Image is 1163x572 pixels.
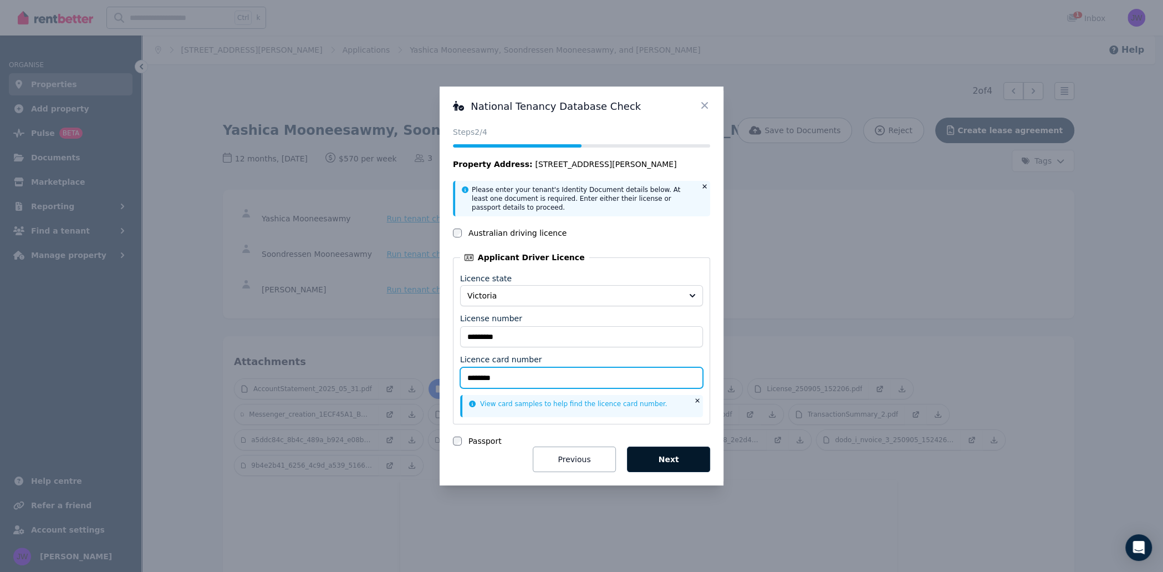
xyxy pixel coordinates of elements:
[453,126,710,138] p: Steps 2 /4
[533,447,616,472] button: Previous
[627,447,710,472] button: Next
[468,227,567,239] label: Australian driving licence
[1125,534,1152,561] div: Open Intercom Messenger
[468,436,502,447] label: Passport
[453,160,532,169] span: Property Address:
[460,274,512,283] label: Licence state
[460,354,542,365] label: Licence card number
[469,400,667,408] a: View card samples to help find the licence card number.
[472,185,695,212] p: Please enter your tenant's Identity Document details below. At least one document is required. En...
[460,252,589,263] legend: Applicant Driver Licence
[453,100,710,113] h3: National Tenancy Database Check
[460,285,703,306] button: Victoria
[460,313,522,324] label: License number
[467,290,680,301] span: Victoria
[535,159,676,170] span: [STREET_ADDRESS][PERSON_NAME]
